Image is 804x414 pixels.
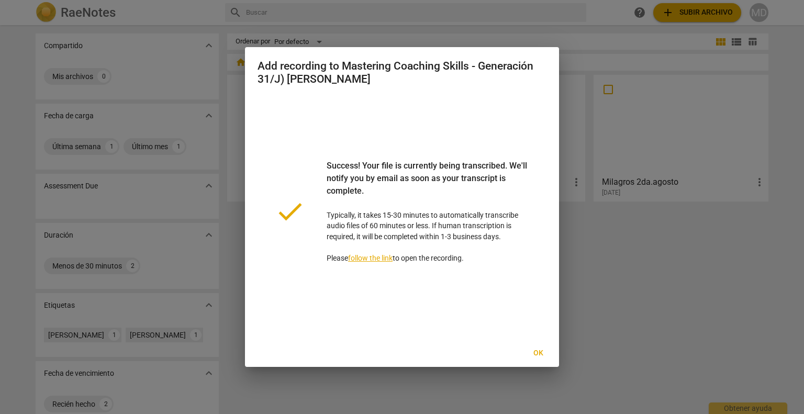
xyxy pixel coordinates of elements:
a: follow the link [348,254,393,262]
h2: Add recording to Mastering Coaching Skills - Generación 31/J) [PERSON_NAME] [258,60,546,85]
div: Success! Your file is currently being transcribed. We'll notify you by email as soon as your tran... [327,160,530,210]
button: Ok [521,344,555,363]
p: Typically, it takes 15-30 minutes to automatically transcribe audio files of 60 minutes or less. ... [327,160,530,264]
span: done [274,196,306,227]
span: Ok [530,348,546,359]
